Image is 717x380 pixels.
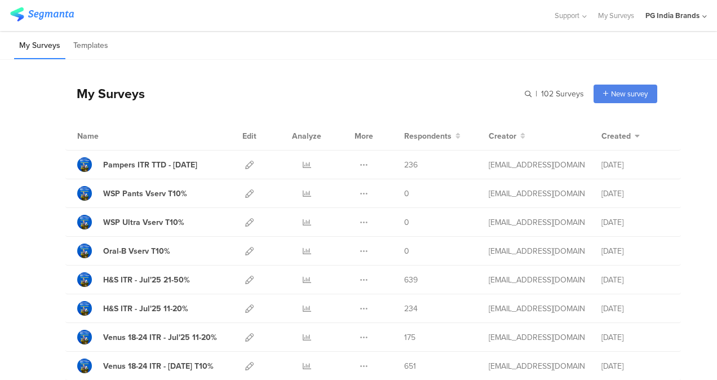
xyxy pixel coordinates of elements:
[103,159,197,171] div: Pampers ITR TTD - Aug'25
[404,130,461,142] button: Respondents
[14,33,65,59] li: My Surveys
[534,88,539,100] span: |
[541,88,584,100] span: 102 Surveys
[601,130,631,142] span: Created
[404,159,418,171] span: 236
[404,130,452,142] span: Respondents
[489,274,585,286] div: kar.s.1@pg.com
[103,245,170,257] div: Oral-B Vserv T10%
[489,130,516,142] span: Creator
[645,10,700,21] div: PG India Brands
[601,360,669,372] div: [DATE]
[352,122,376,150] div: More
[601,159,669,171] div: [DATE]
[65,84,145,103] div: My Surveys
[77,244,170,258] a: Oral-B Vserv T10%
[103,274,190,286] div: H&S ITR - Jul'25 21-50%
[77,301,188,316] a: H&S ITR - Jul'25 11-20%
[68,33,113,59] li: Templates
[77,186,187,201] a: WSP Pants Vserv T10%
[601,130,640,142] button: Created
[555,10,579,21] span: Support
[103,216,184,228] div: WSP Ultra Vserv T10%
[601,188,669,200] div: [DATE]
[77,130,145,142] div: Name
[404,332,415,343] span: 175
[10,7,74,21] img: segmanta logo
[77,215,184,229] a: WSP Ultra Vserv T10%
[489,245,585,257] div: kar.s.1@pg.com
[103,303,188,315] div: H&S ITR - Jul'25 11-20%
[601,303,669,315] div: [DATE]
[103,360,214,372] div: Venus 18-24 ITR - Jul'25 T10%
[601,332,669,343] div: [DATE]
[77,359,214,373] a: Venus 18-24 ITR - [DATE] T10%
[237,122,262,150] div: Edit
[489,360,585,372] div: kar.s.1@pg.com
[489,159,585,171] div: kar.s.1@pg.com
[489,130,525,142] button: Creator
[489,188,585,200] div: kar.s.1@pg.com
[77,330,217,344] a: Venus 18-24 ITR - Jul'25 11-20%
[77,157,197,172] a: Pampers ITR TTD - [DATE]
[601,274,669,286] div: [DATE]
[601,245,669,257] div: [DATE]
[404,245,409,257] span: 0
[611,89,648,99] span: New survey
[290,122,324,150] div: Analyze
[601,216,669,228] div: [DATE]
[489,303,585,315] div: kar.s.1@pg.com
[489,216,585,228] div: kar.s.1@pg.com
[404,303,418,315] span: 234
[489,332,585,343] div: kar.s.1@pg.com
[103,332,217,343] div: Venus 18-24 ITR - Jul'25 11-20%
[404,216,409,228] span: 0
[404,360,416,372] span: 651
[404,188,409,200] span: 0
[404,274,418,286] span: 639
[103,188,187,200] div: WSP Pants Vserv T10%
[77,272,190,287] a: H&S ITR - Jul'25 21-50%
